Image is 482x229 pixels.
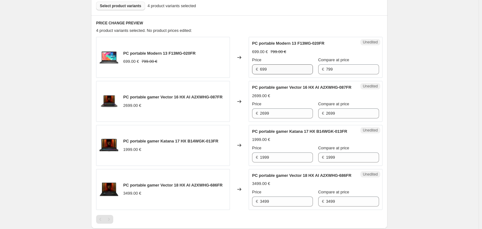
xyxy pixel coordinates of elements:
div: 2699.00 € [252,93,270,99]
img: 1024_8_80x.png [100,48,118,67]
span: PC portable Modern 13 F13MG-020FR [252,41,324,46]
span: 4 product variants selected [148,3,196,9]
div: 2699.00 € [123,102,141,109]
strike: 799.00 € [270,49,286,55]
span: Compare at price [318,102,349,106]
img: 1024_e883031b-c2ad-40ed-aff2-dc3ba71890a9_80x.png [100,92,118,111]
span: € [322,111,324,116]
div: 699.00 € [123,58,139,65]
span: Compare at price [318,146,349,150]
span: PC portable gamer Vector 18 HX AI A2XWHG-686FR [252,173,351,178]
div: 3499.00 € [123,190,141,197]
span: € [256,199,258,204]
span: Unedited [363,84,378,89]
span: 4 product variants selected. No product prices edited: [96,28,192,33]
img: 1024_32ea40d5-07d6-4463-a873-591cff127b8c_80x.png [100,136,118,155]
div: 3499.00 € [252,181,270,187]
span: € [322,67,324,72]
span: Price [252,146,261,150]
h6: PRICE CHANGE PREVIEW [96,21,382,26]
span: PC portable gamer Vector 16 HX AI A2XWHG-087FR [252,85,351,90]
div: 699.00 € [252,49,268,55]
span: Select product variants [100,3,141,8]
span: € [322,199,324,204]
span: Unedited [363,40,378,45]
span: Compare at price [318,190,349,194]
span: Price [252,102,261,106]
span: € [256,67,258,72]
div: 1999.00 € [123,147,141,153]
span: PC portable gamer Vector 16 HX AI A2XWHG-087FR [123,95,222,99]
span: € [256,155,258,160]
span: Price [252,57,261,62]
span: PC portable gamer Vector 18 HX AI A2XWHG-686FR [123,183,222,187]
span: Price [252,190,261,194]
img: 1024_94777f0d-51a8-4a74-b0ee-3fed2ebbb96b_80x.png [100,180,118,199]
span: € [322,155,324,160]
nav: Pagination [96,215,113,224]
button: Select product variants [96,2,145,10]
span: PC portable gamer Katana 17 HX B14WGK-013FR [252,129,347,134]
span: Unedited [363,128,378,133]
strike: 799.00 € [142,58,158,65]
span: € [256,111,258,116]
span: PC portable Modern 13 F13MG-020FR [123,51,196,56]
div: 1999.00 € [252,137,270,143]
span: PC portable gamer Katana 17 HX B14WGK-013FR [123,139,218,143]
span: Unedited [363,172,378,177]
span: Compare at price [318,57,349,62]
